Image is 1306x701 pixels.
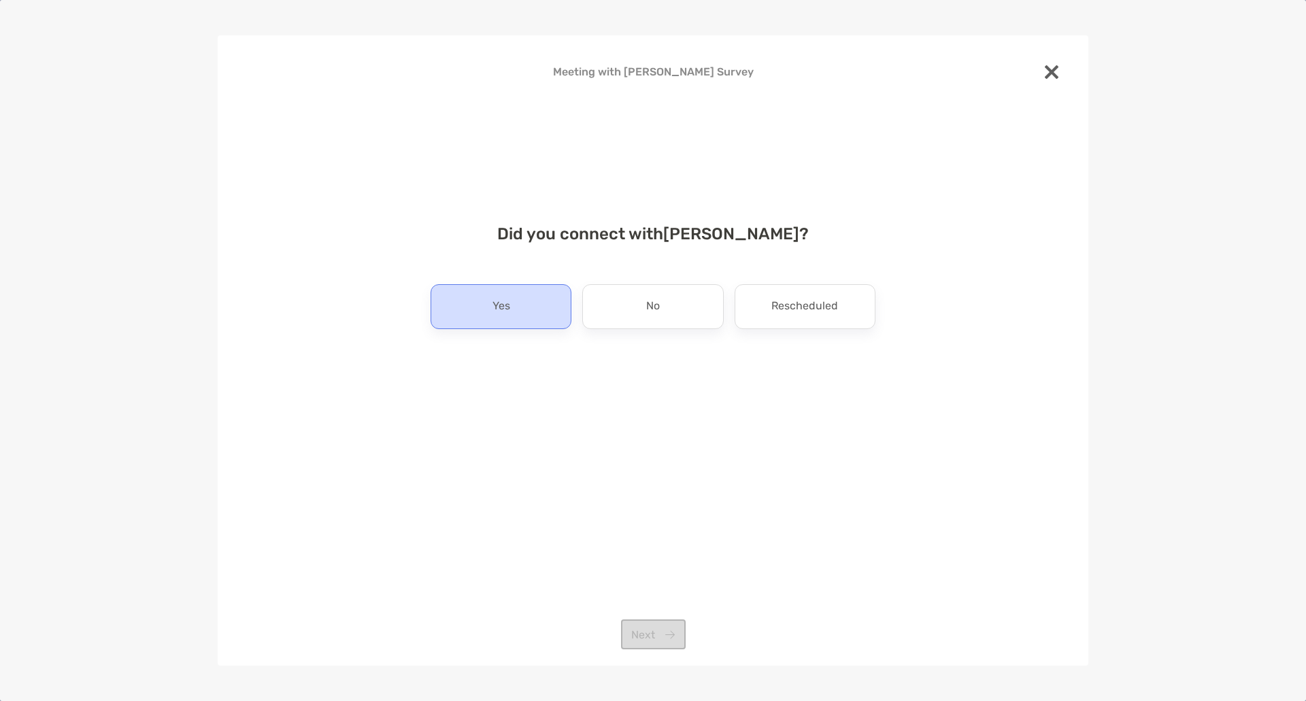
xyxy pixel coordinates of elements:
p: Yes [492,296,510,318]
h4: Meeting with [PERSON_NAME] Survey [239,65,1067,78]
img: close modal [1045,65,1058,79]
p: No [646,296,660,318]
h4: Did you connect with [PERSON_NAME] ? [239,224,1067,243]
p: Rescheduled [771,296,838,318]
